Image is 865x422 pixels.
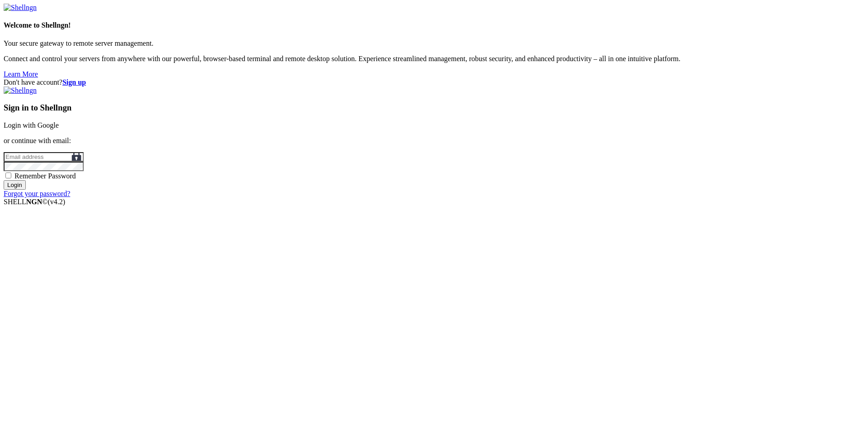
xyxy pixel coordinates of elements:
[48,198,66,206] span: 4.2.0
[4,70,38,78] a: Learn More
[4,190,70,197] a: Forgot your password?
[14,172,76,180] span: Remember Password
[26,198,43,206] b: NGN
[4,103,861,113] h3: Sign in to Shellngn
[4,21,861,29] h4: Welcome to Shellngn!
[4,78,861,86] div: Don't have account?
[4,180,26,190] input: Login
[62,78,86,86] a: Sign up
[4,55,861,63] p: Connect and control your servers from anywhere with our powerful, browser-based terminal and remo...
[5,173,11,178] input: Remember Password
[4,121,59,129] a: Login with Google
[4,86,37,95] img: Shellngn
[4,4,37,12] img: Shellngn
[4,39,861,48] p: Your secure gateway to remote server management.
[4,198,65,206] span: SHELL ©
[4,152,84,162] input: Email address
[4,137,861,145] p: or continue with email:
